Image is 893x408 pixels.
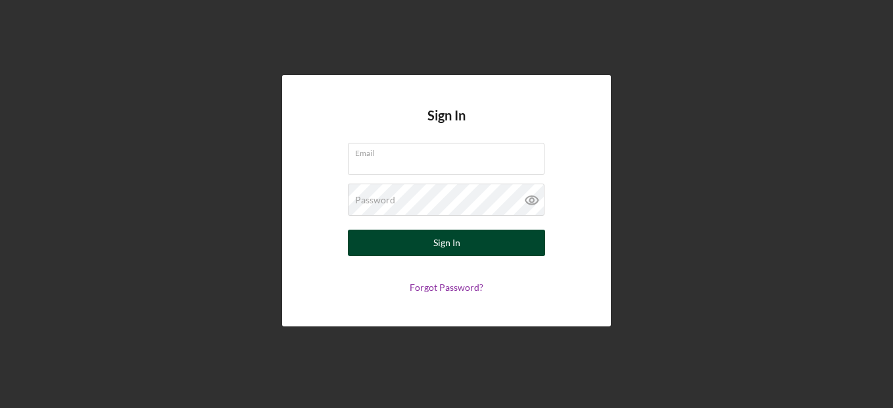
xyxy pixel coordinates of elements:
div: Sign In [433,230,460,256]
a: Forgot Password? [410,282,483,293]
h4: Sign In [427,108,466,143]
label: Password [355,195,395,205]
label: Email [355,143,544,158]
button: Sign In [348,230,545,256]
